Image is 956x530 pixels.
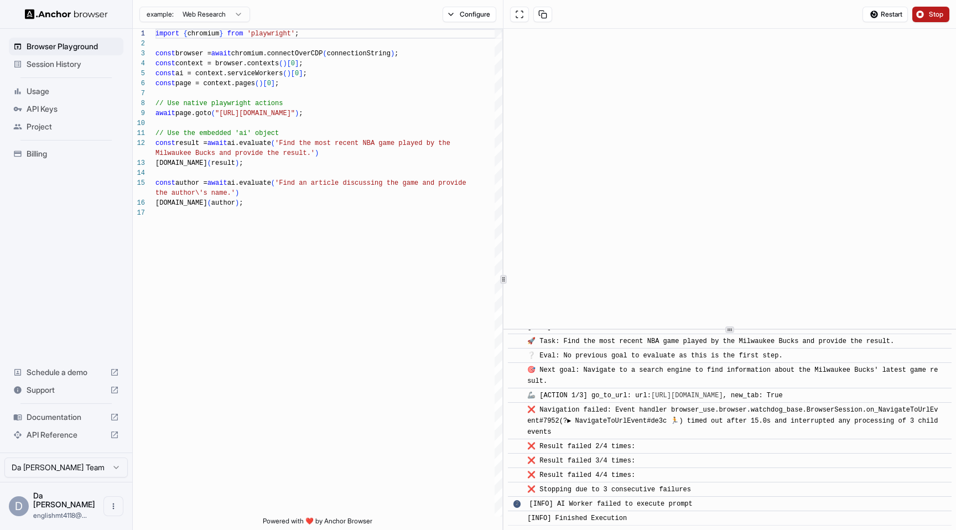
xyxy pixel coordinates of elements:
span: ) [287,70,291,77]
button: Restart [863,7,908,22]
span: ) [315,149,319,157]
div: Browser Playground [9,38,123,55]
span: chromium.connectOverCDP [231,50,323,58]
span: ) [295,110,299,117]
span: [ [263,80,267,87]
span: context = browser.contexts [175,60,279,67]
span: ) [391,50,394,58]
span: ai = context.serviceWorkers [175,70,283,77]
span: ) [283,60,287,67]
span: chromium [188,30,220,38]
span: ( [211,110,215,117]
span: Powered with ❤️ by Anchor Browser [263,517,372,530]
span: const [155,80,175,87]
span: 0 [295,70,299,77]
span: API Reference [27,429,106,440]
span: 'Find an article discussing the game and provide [275,179,466,187]
span: ​ [513,404,519,415]
div: 3 [133,49,145,59]
span: ( [207,159,211,167]
span: ; [295,30,299,38]
span: ( [279,60,283,67]
span: 'playwright' [247,30,295,38]
span: result = [175,139,207,147]
span: ( [283,70,287,77]
button: Copy session ID [533,7,552,22]
span: ) [235,199,239,207]
span: ❌ Navigation failed: Event handler browser_use.browser.watchdog_base.BrowserSession.on_NavigateTo... [527,406,942,436]
span: 'Find the most recent NBA game played by the [275,139,450,147]
span: 🦾 [ACTION 1/3] go_to_url: url: , new_tab: True [527,392,783,399]
span: ( [255,80,259,87]
span: Project [27,121,119,132]
span: browser = [175,50,211,58]
span: from [227,30,243,38]
div: 16 [133,198,145,208]
span: 🎯 Next goal: Navigate to a search engine to find information about the Milwaukee Bucks' latest ga... [527,366,938,385]
div: Usage [9,82,123,100]
span: } [219,30,223,38]
div: 12 [133,138,145,148]
span: Schedule a demo [27,367,106,378]
div: 2 [513,500,521,507]
span: [INFO] Finished Execution [527,515,627,522]
div: Support [9,381,123,399]
div: 7 [133,89,145,98]
div: 1 [133,29,145,39]
span: const [155,60,175,67]
span: Support [27,384,106,396]
span: "[URL][DOMAIN_NAME]" [215,110,295,117]
span: englishmt4118@gmail.com [33,511,87,519]
span: ( [271,139,275,147]
div: 9 [133,108,145,118]
span: ​ [513,441,519,452]
span: ( [207,199,211,207]
div: 4 [133,59,145,69]
span: page.goto [175,110,211,117]
span: ​ [513,350,519,361]
span: page = context.pages [175,80,255,87]
span: [ [287,60,291,67]
span: import [155,30,179,38]
div: 13 [133,158,145,168]
span: 0 [267,80,271,87]
span: the author\'s name.' [155,189,235,197]
span: Browser Playground [27,41,119,52]
span: connectionString [327,50,391,58]
span: ❔ Eval: No previous goal to evaluate as this is the first step. [527,352,782,360]
div: D [9,496,29,516]
span: ; [394,50,398,58]
span: ​ [513,484,519,495]
span: const [155,70,175,77]
span: ai.evaluate [227,179,271,187]
span: ) [259,80,263,87]
div: 6 [133,79,145,89]
span: ❌ Stopping due to 3 consecutive failures [527,486,691,493]
div: API Keys [9,100,123,118]
div: Session History [9,55,123,73]
div: 5 [133,69,145,79]
span: Session History [27,59,119,70]
div: API Reference [9,426,123,444]
a: [URL][DOMAIN_NAME] [651,392,723,399]
img: Anchor Logo [25,9,108,19]
button: Open menu [103,496,123,516]
span: [ [291,70,295,77]
span: ] [299,70,303,77]
span: ] [271,80,275,87]
span: Usage [27,86,119,97]
span: API Keys [27,103,119,115]
span: const [155,139,175,147]
span: ❌ Result failed 3/4 times: [527,457,635,465]
span: ; [299,60,303,67]
span: ) [235,159,239,167]
span: await [207,179,227,187]
span: example: [147,10,174,19]
div: Documentation [9,408,123,426]
div: 10 [133,118,145,128]
span: ( [323,50,326,58]
div: 17 [133,208,145,218]
span: [DOMAIN_NAME] [155,159,207,167]
span: [INFO] AI Worker failed to execute prompt [529,500,692,508]
button: Configure [443,7,496,22]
